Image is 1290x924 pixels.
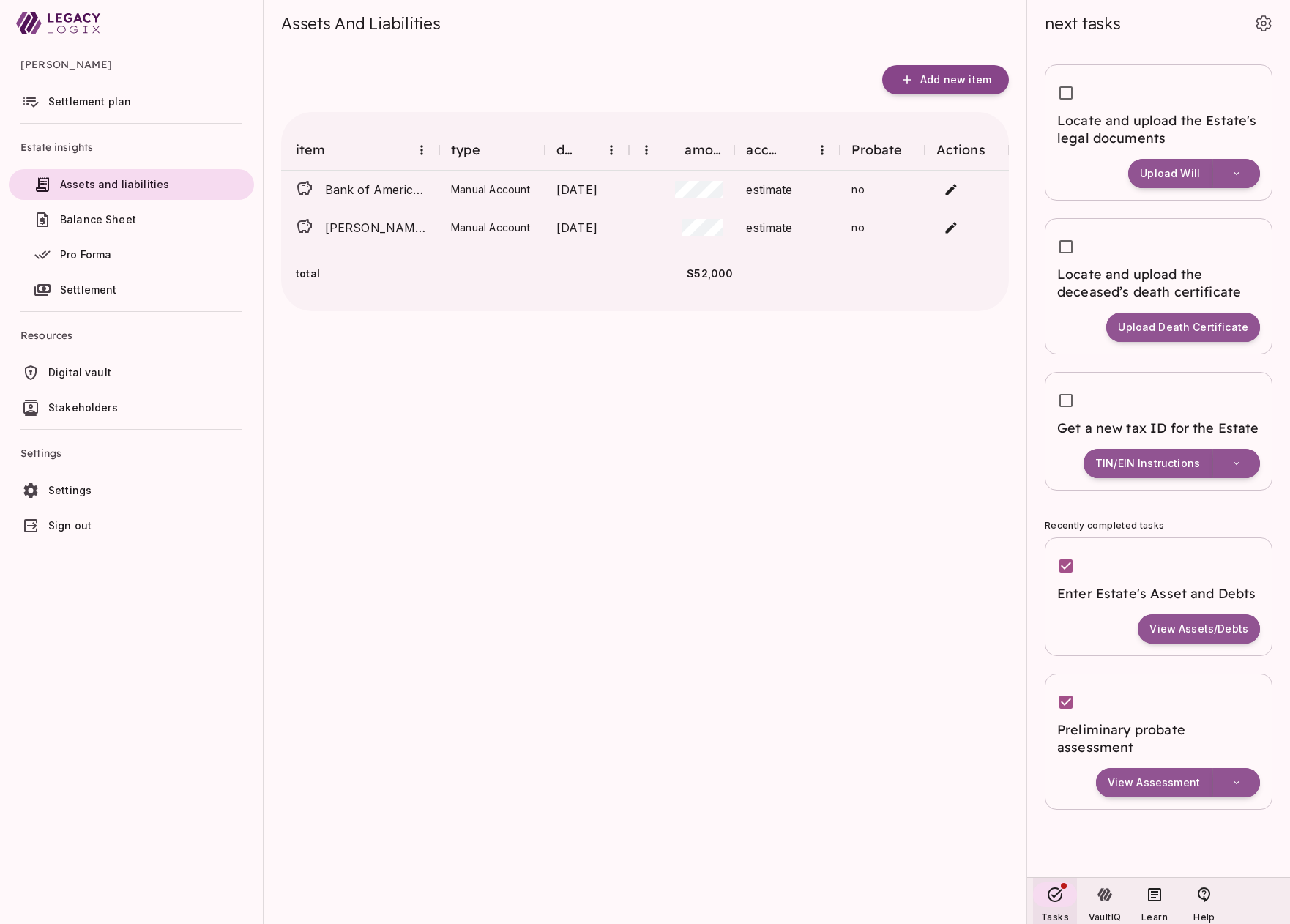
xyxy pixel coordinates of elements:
[882,65,1009,94] button: Add new item
[60,248,111,261] span: Pro Forma
[409,137,435,163] button: Menu
[60,213,136,226] span: Balance Sheet
[1108,776,1200,789] span: View Assessment
[9,357,254,388] a: Digital vault
[1057,420,1260,437] span: Get a new tax ID for the Estate
[9,510,254,541] a: Sign out
[296,267,320,280] span: total
[1084,449,1212,478] button: TIN/EIN Instructions
[746,181,792,198] span: estimate
[48,401,118,414] span: Stakeholders
[60,283,117,296] span: Settlement
[936,141,985,159] div: Actions
[1095,457,1200,470] span: TIN/EIN Instructions
[1106,313,1260,342] button: Upload Death Certificate
[598,137,625,163] button: Menu
[1045,537,1272,656] div: Enter Estate's Asset and DebtsView Assets/Debts
[573,138,598,163] button: Sort
[1141,912,1168,923] span: Learn
[687,267,813,281] span: $52,000
[1045,13,1121,34] span: next tasks
[784,138,809,163] button: Sort
[451,141,480,159] div: type
[9,204,254,235] a: Balance Sheet
[1193,912,1215,923] span: Help
[9,169,254,200] a: Assets and liabilities
[734,130,840,171] div: accuracy
[9,86,254,117] a: Settlement plan
[1057,112,1260,147] span: Locate and upload the Estate's legal documents
[809,137,835,163] button: Menu
[48,484,92,496] span: Settings
[1149,622,1248,636] span: View Assets/Debts
[20,318,242,353] span: Resources
[1118,321,1248,334] span: Upload Death Certificate
[556,181,597,198] span: [DATE]
[1041,912,1069,923] span: Tasks
[1045,674,1272,810] div: Preliminary probate assessmentView Assessment
[851,141,902,159] div: Probate
[746,219,792,236] span: estimate
[629,130,734,171] div: amount
[9,475,254,506] a: Settings
[1045,520,1164,531] span: Recently completed tasks
[1128,159,1212,188] button: Upload Will
[925,130,1009,171] div: Actions
[851,221,864,234] span: no
[556,219,597,236] span: [DATE]
[60,178,169,190] span: Assets and liabilities
[281,130,439,171] div: item
[20,47,242,82] span: [PERSON_NAME]
[1057,266,1260,301] span: Locate and upload the deceased’s death certificate
[451,183,530,195] span: Manual Account
[545,130,629,171] div: date
[9,392,254,423] a: Stakeholders
[20,130,242,165] span: Estate insights
[1138,614,1260,644] button: View Assets/Debts
[1045,372,1272,491] div: Get a new tax ID for the EstateTIN/EIN Instructions
[1096,768,1212,797] button: View Assessment
[1045,64,1272,201] div: Locate and upload the Estate's legal documentsUpload Will
[451,221,530,234] span: Manual Account
[556,141,573,159] div: date
[1045,218,1272,354] div: Locate and upload the deceased’s death certificateUpload Death Certificate
[48,519,92,532] span: Sign out
[920,73,991,86] span: Add new item
[660,138,685,163] button: Sort
[746,141,784,159] div: accuracy
[633,137,660,163] button: Menu
[840,130,924,171] div: Probate
[1057,721,1260,756] span: Preliminary probate assessment
[20,436,242,471] span: Settings
[325,181,428,198] span: Bank of America Home Mortgage
[439,130,545,171] div: type
[9,239,254,270] a: Pro Forma
[326,138,351,163] button: Sort
[1089,912,1121,923] span: VaultIQ
[48,366,111,379] span: Digital vault
[685,141,723,159] div: amount
[9,275,254,305] a: Settlement
[48,95,131,108] span: Settlement plan
[851,183,864,195] span: no
[325,219,428,236] span: [PERSON_NAME] Fargo Checking
[1057,585,1260,603] span: Enter Estate's Asset and Debts
[296,141,326,159] div: item
[281,13,441,34] span: Assets And Liabilities
[1140,167,1200,180] span: Upload Will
